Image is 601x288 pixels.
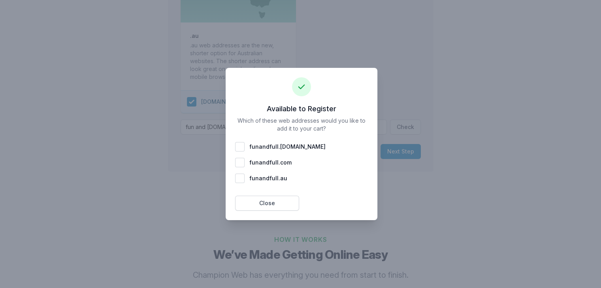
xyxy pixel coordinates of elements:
p: Which of these web addresses would you like to add it to your cart? [235,117,368,186]
button: Close [235,196,299,211]
span: funandfull . au [249,174,287,182]
span: funandfull . [DOMAIN_NAME] [249,143,326,151]
span: funandfull . com [249,159,292,166]
h3: Available to Register [235,104,368,114]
